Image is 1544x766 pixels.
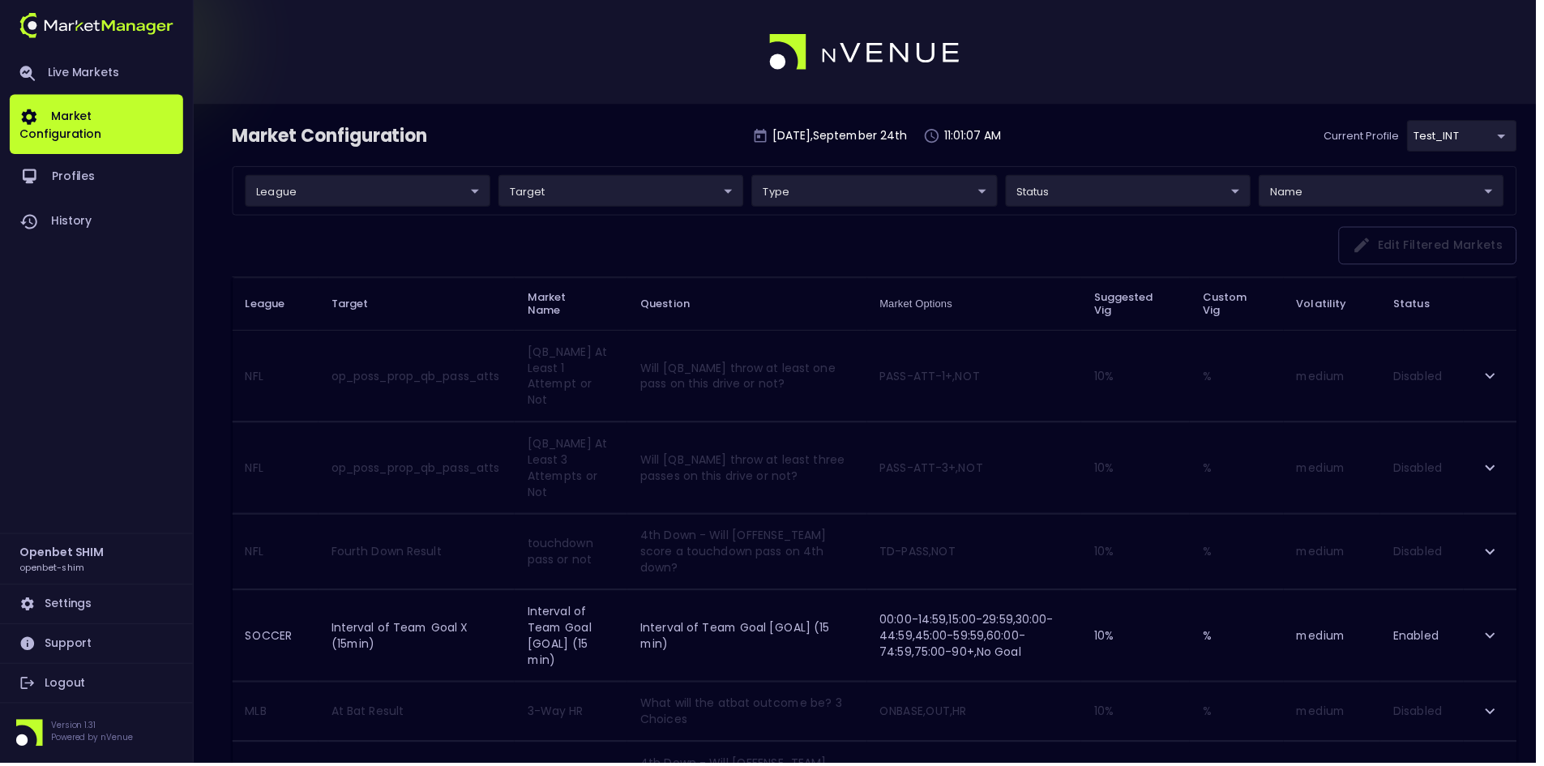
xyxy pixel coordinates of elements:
td: PASS-ATT-1+,NOT [871,332,1087,423]
th: SOCCER [233,593,320,684]
td: % [1195,332,1290,423]
span: Disabled [1401,707,1449,723]
a: Support [10,627,184,666]
div: league [755,176,1002,208]
h3: openbet-shim [19,564,84,576]
a: Profiles [10,155,184,200]
td: op_poss_prop_qb_pass_atts [320,332,517,423]
button: expand row [1484,364,1512,392]
div: league [1011,176,1257,208]
td: What will the atbat outcome be? 3 Choices [631,685,871,744]
td: 4th Down - Will [OFFENSE_TEAM] score a touchdown pass on 4th down? [631,516,871,592]
p: [DATE] , September 24 th [777,128,912,145]
td: Interval of Team Goal X (15min) [320,593,517,684]
a: Logout [10,667,184,706]
span: Disabled [1401,370,1449,386]
div: Market Configuration [233,124,431,150]
td: % [1195,516,1290,592]
span: Status [1401,296,1458,315]
img: logo [19,13,174,38]
td: medium [1290,593,1388,684]
img: logo [773,34,966,71]
span: Market Name [530,293,618,319]
h2: Openbet SHIM [19,546,105,564]
th: NFL [233,516,320,592]
td: medium [1290,685,1388,744]
p: 11:01:07 AM [950,128,1007,145]
td: ONBASE,OUT,HR [871,685,1087,744]
td: medium [1290,424,1388,516]
th: Market Options [871,279,1087,332]
th: NFL [233,424,320,516]
span: League [246,298,307,313]
td: Interval of Team Goal [GOAL] (15 min) [631,593,871,684]
span: Disabled [1401,462,1449,478]
td: [QB_NAME] At Least 3 Attempts or Not [517,424,631,516]
td: Will [QB_NAME] throw at least one pass on this drive or not? [631,332,871,423]
td: 10 % [1087,593,1196,684]
td: 10 % [1087,332,1196,423]
span: Volatility [1303,298,1375,313]
a: History [10,200,184,246]
button: expand row [1484,701,1512,729]
div: Version 1.31Powered by nVenue [10,723,184,750]
td: 00:00-14:59,15:00-29:59,30:00-44:59,45:00-59:59,60:00-74:59,75:00-90+,No Goal [871,593,1087,684]
td: touchdown pass or not [517,516,631,592]
td: % [1195,685,1290,744]
span: Disabled [1401,546,1449,563]
td: 10 % [1087,685,1196,744]
p: Current Profile [1331,129,1406,145]
td: % [1195,424,1290,516]
td: medium [1290,332,1388,423]
span: Question [644,298,714,313]
span: Enabled [1401,631,1446,647]
a: Live Markets [10,53,184,95]
span: Status [1401,296,1437,315]
div: league [246,176,493,208]
div: league [1265,176,1512,208]
td: % [1195,593,1290,684]
th: NFL [233,332,320,423]
th: MLB [233,685,320,744]
td: Will [QB_NAME] throw at least three passes on this drive or not? [631,424,871,516]
a: Settings [10,588,184,627]
td: PASS-ATT-3+,NOT [871,424,1087,516]
div: league [501,176,747,208]
td: At Bat Result [320,685,517,744]
p: Powered by nVenue [51,735,134,747]
button: expand row [1484,456,1512,484]
td: 3-Way HR [517,685,631,744]
td: op_poss_prop_qb_pass_atts [320,424,517,516]
p: Version 1.31 [51,723,134,735]
td: TD-PASS,NOT [871,516,1087,592]
button: expand row [1484,541,1512,568]
div: league [1414,121,1525,152]
td: 10 % [1087,424,1196,516]
td: Interval of Team Goal [GOAL] (15 min) [517,593,631,684]
td: [QB_NAME] At Least 1 Attempt or Not [517,332,631,423]
button: expand row [1484,625,1512,653]
span: Target [333,298,391,313]
td: medium [1290,516,1388,592]
a: Market Configuration [10,95,184,155]
td: 10 % [1087,516,1196,592]
span: Suggested Vig [1100,293,1183,319]
span: Custom Vig [1208,293,1277,319]
td: Fourth Down Result [320,516,517,592]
